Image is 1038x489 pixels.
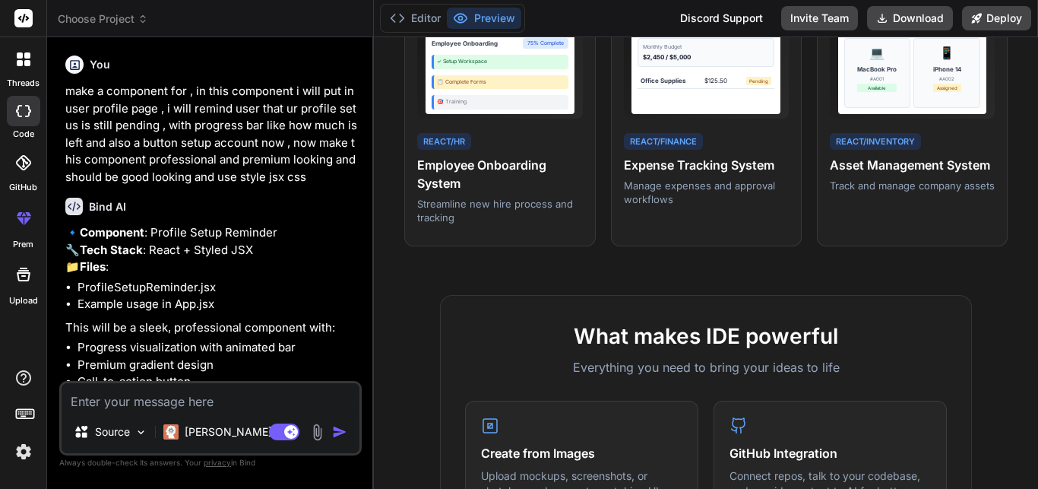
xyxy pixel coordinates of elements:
strong: Tech Stack [80,243,143,257]
li: Call-to-action button [78,373,359,391]
button: Editor [384,8,447,29]
p: Everything you need to bring your ideas to life [465,358,947,376]
p: Always double-check its answers. Your in Bind [59,456,362,470]
li: ProfileSetupReminder.jsx [78,279,359,297]
p: Source [95,424,130,440]
div: 💻 [869,43,885,62]
h4: Expense Tracking System [624,156,789,174]
button: Preview [447,8,521,29]
h4: Asset Management System [830,156,995,174]
img: Claude 4 Sonnet [163,424,179,440]
img: settings [11,439,36,465]
div: 🎯 Training [432,95,568,110]
p: make a component for , in this component i will put in user profile page , i will remind user tha... [65,83,359,186]
img: attachment [309,424,326,441]
li: Premium gradient design [78,357,359,374]
div: React/HR [417,133,471,151]
div: Pending [746,77,771,85]
div: $2,450 / $5,000 [643,52,768,62]
img: icon [332,424,347,440]
div: MacBook Pro [857,65,897,74]
label: prem [13,238,33,251]
h4: Employee Onboarding System [417,156,582,192]
strong: Component [80,225,144,240]
h4: GitHub Integration [729,444,931,462]
p: This will be a sleek, professional component with: [65,319,359,337]
p: 🔹 : Profile Setup Reminder 🔧 : React + Styled JSX 📁 : [65,224,359,276]
button: Download [867,6,953,30]
div: #A002 [933,75,961,82]
p: Manage expenses and approval workflows [624,179,789,206]
div: React/Inventory [830,133,921,151]
div: ✓ Setup Workspace [432,55,568,69]
div: 📋 Complete Forms [432,75,568,90]
label: Upload [9,294,38,307]
div: Office Supplies [641,76,685,85]
li: Example usage in App.jsx [78,296,359,313]
h6: You [90,57,110,72]
div: #A001 [857,75,897,82]
h2: What makes IDE powerful [465,320,947,352]
p: Streamline new hire process and tracking [417,197,582,224]
h4: Create from Images [481,444,682,462]
div: Available [857,84,897,92]
div: Discord Support [671,6,772,30]
img: Pick Models [134,426,147,439]
div: Assigned [933,84,961,92]
div: Monthly Budget [643,43,768,52]
label: GitHub [9,181,37,194]
li: Progress visualization with animated bar [78,339,359,357]
div: 📱 [939,43,954,62]
button: Invite Team [781,6,858,30]
div: React/Finance [624,133,703,151]
p: [PERSON_NAME] 4 S.. [185,424,298,440]
label: threads [7,77,40,90]
p: Track and manage company assets [830,179,995,192]
button: Deploy [962,6,1031,30]
div: Employee Onboarding [432,39,498,48]
strong: Files [80,259,106,274]
span: privacy [204,458,231,467]
div: iPhone 14 [933,65,961,74]
span: Choose Project [58,11,148,27]
div: $125.50 [704,76,727,85]
h6: Bind AI [89,199,126,214]
label: code [13,128,34,141]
